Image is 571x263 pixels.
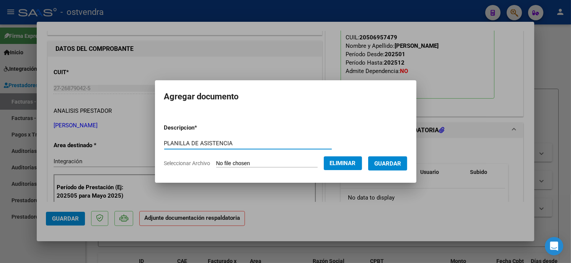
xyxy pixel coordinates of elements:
[374,160,401,167] span: Guardar
[164,89,407,104] h2: Agregar documento
[545,237,563,255] div: Open Intercom Messenger
[368,156,407,170] button: Guardar
[330,160,356,167] span: Eliminar
[324,156,362,170] button: Eliminar
[164,123,237,132] p: Descripcion
[164,160,210,166] span: Seleccionar Archivo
